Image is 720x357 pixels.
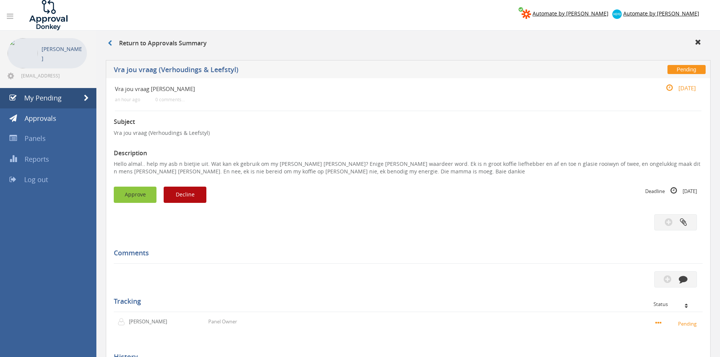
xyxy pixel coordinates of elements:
[655,319,699,328] small: Pending
[21,73,85,79] span: [EMAIL_ADDRESS][DOMAIN_NAME]
[114,160,703,175] p: Hello almal.. help my asb n bietjie uit. Wat kan ek gebruik om my [PERSON_NAME] [PERSON_NAME]? En...
[114,187,156,203] button: Approve
[533,10,609,17] span: Automate by [PERSON_NAME]
[25,134,46,143] span: Panels
[612,9,622,19] img: xero-logo.png
[129,318,172,325] p: [PERSON_NAME]
[115,97,140,102] small: an hour ago
[114,66,527,76] h5: Vra jou vraag (Verhoudings & Leefstyl)
[114,249,697,257] h5: Comments
[25,114,56,123] span: Approvals
[645,187,697,195] small: Deadline [DATE]
[208,318,237,325] p: Panel Owner
[164,187,206,203] button: Decline
[658,84,696,92] small: [DATE]
[653,301,697,307] div: Status
[667,65,706,74] span: Pending
[114,150,703,157] h3: Description
[114,129,703,137] p: Vra jou vraag (Verhoudings & Leefstyl)
[108,40,207,47] h3: Return to Approvals Summary
[25,155,49,164] span: Reports
[114,298,697,305] h5: Tracking
[115,86,604,92] h4: Vra jou vraag [PERSON_NAME]
[42,44,83,63] p: [PERSON_NAME]
[623,10,699,17] span: Automate by [PERSON_NAME]
[114,119,703,125] h3: Subject
[522,9,531,19] img: zapier-logomark.png
[155,97,185,102] small: 0 comments...
[118,318,129,326] img: user-icon.png
[24,93,62,102] span: My Pending
[24,175,48,184] span: Log out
